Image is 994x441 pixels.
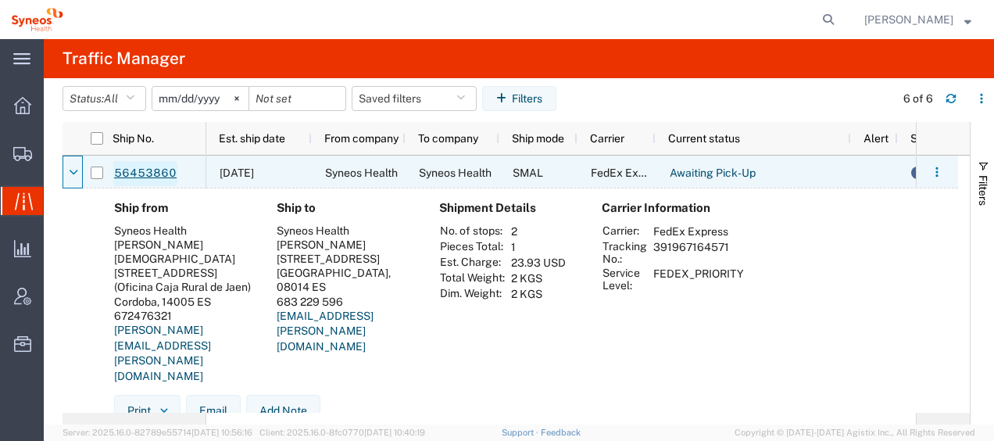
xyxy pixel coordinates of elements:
h4: Ship from [114,201,252,215]
span: Igor Lopez Campayo [864,11,953,28]
h4: Ship to [277,201,414,215]
span: Ship No. [113,132,154,145]
span: Syneos Health [325,167,398,179]
span: Status [910,132,943,145]
td: 1 [506,239,571,255]
button: Email [186,395,241,426]
td: 2 [506,224,571,239]
button: [PERSON_NAME] [863,10,972,29]
h4: Carrier Information [602,201,727,215]
a: [EMAIL_ADDRESS][PERSON_NAME][DOMAIN_NAME] [277,310,374,353]
button: Print [114,395,181,426]
td: 2 KGS [506,271,571,286]
td: 391967164571 [648,239,749,266]
div: (Oficina Caja Rural de Jaen) [114,280,252,294]
th: Total Weight: [439,271,506,286]
th: Est. Charge: [439,255,506,271]
div: 6 of 6 [903,91,933,107]
td: 23.93 USD [506,255,571,271]
span: [DATE] 10:40:19 [364,428,425,437]
button: Add Note [246,395,320,426]
span: [DATE] 10:56:16 [191,428,252,437]
button: Status:All [63,86,146,111]
th: No. of stops: [439,224,506,239]
input: Not set [152,87,248,110]
img: logo [11,8,63,31]
td: FEDEX_PRIORITY [648,266,749,292]
th: Service Level: [602,266,648,292]
span: Copyright © [DATE]-[DATE] Agistix Inc., All Rights Reserved [735,426,975,439]
div: 672476321 [114,309,252,323]
span: 08/13/2025 [220,167,254,179]
span: SMAL [513,167,543,179]
th: Carrier: [602,224,648,239]
div: Syneos Health [114,224,252,238]
span: Ship mode [512,132,564,145]
th: Tracking No.: [602,239,648,266]
span: Filters [977,175,989,206]
button: Filters [482,86,556,111]
img: dropdown [157,403,171,418]
span: Server: 2025.16.0-82789e55714 [63,428,252,437]
input: Not set [249,87,345,110]
button: Saved filters [352,86,477,111]
a: Support [502,428,541,437]
td: 2 KGS [506,286,571,302]
div: 683 229 596 [277,295,414,309]
div: [STREET_ADDRESS] [114,266,252,280]
span: Current status [668,132,740,145]
div: [GEOGRAPHIC_DATA], 08014 ES [277,266,414,294]
span: To company [418,132,478,145]
span: Est. ship date [219,132,285,145]
span: All [104,92,118,105]
div: [PERSON_NAME] [277,238,414,252]
h4: Traffic Manager [63,39,185,78]
td: FedEx Express [648,224,749,239]
a: Feedback [541,428,581,437]
th: Dim. Weight: [439,286,506,302]
a: [PERSON_NAME][EMAIL_ADDRESS][PERSON_NAME][DOMAIN_NAME] [114,324,211,382]
span: FedEx Express [591,167,666,179]
span: Syneos Health [419,167,492,179]
span: Carrier [590,132,624,145]
a: 56453860 [113,161,177,186]
span: Alert [863,132,889,145]
a: Awaiting Pick-Up [669,161,756,186]
th: Pieces Total: [439,239,506,255]
div: [PERSON_NAME] [DEMOGRAPHIC_DATA] [114,238,252,266]
div: [STREET_ADDRESS] [277,252,414,266]
span: Client: 2025.16.0-8fc0770 [259,428,425,437]
span: From company [324,132,399,145]
div: Cordoba, 14005 ES [114,295,252,309]
h4: Shipment Details [439,201,577,215]
div: Syneos Health [277,224,414,238]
